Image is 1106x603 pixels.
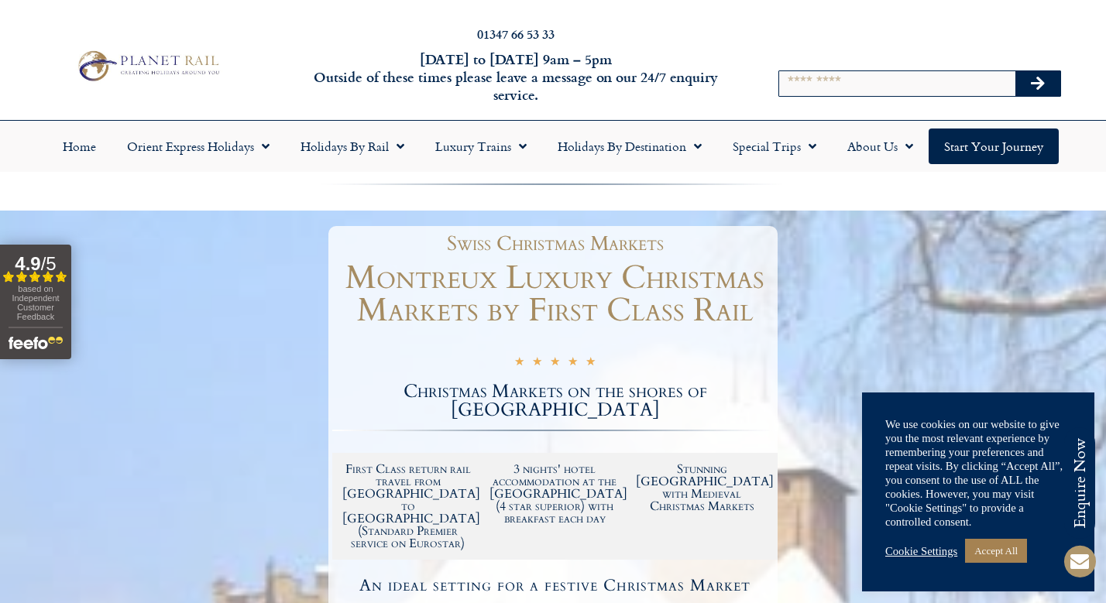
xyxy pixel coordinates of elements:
i: ★ [550,355,560,372]
a: Cookie Settings [885,544,957,558]
h2: First Class return rail travel from [GEOGRAPHIC_DATA] to [GEOGRAPHIC_DATA] (Standard Premier serv... [342,463,474,550]
a: Special Trips [717,128,832,164]
a: Orient Express Holidays [112,128,285,164]
a: 01347 66 53 33 [477,25,555,43]
h6: [DATE] to [DATE] 9am – 5pm Outside of these times please leave a message on our 24/7 enquiry serv... [299,50,733,104]
i: ★ [568,355,578,372]
img: Planet Rail Train Holidays Logo [72,47,223,84]
h4: An ideal setting for a festive Christmas Market [335,577,775,594]
i: ★ [586,355,596,372]
nav: Menu [8,128,1098,164]
a: Luxury Trains [420,128,542,164]
a: Start your Journey [929,128,1059,164]
a: Accept All [965,539,1027,563]
a: Home [47,128,112,164]
i: ★ [514,355,524,372]
a: Holidays by Destination [542,128,717,164]
h2: Stunning [GEOGRAPHIC_DATA] with Medieval Christmas Markets [636,463,768,512]
div: We use cookies on our website to give you the most relevant experience by remembering your prefer... [885,417,1071,529]
a: About Us [832,128,929,164]
h2: Christmas Markets on the shores of [GEOGRAPHIC_DATA] [332,382,778,420]
h2: 3 nights' hotel accommodation at the [GEOGRAPHIC_DATA] (4 star superior) with breakfast each day [489,463,621,525]
h1: Montreux Luxury Christmas Markets by First Class Rail [332,262,778,327]
a: Holidays by Rail [285,128,420,164]
div: 5/5 [514,352,596,372]
i: ★ [532,355,542,372]
h1: Swiss Christmas Markets [340,234,770,254]
button: Search [1015,71,1060,96]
